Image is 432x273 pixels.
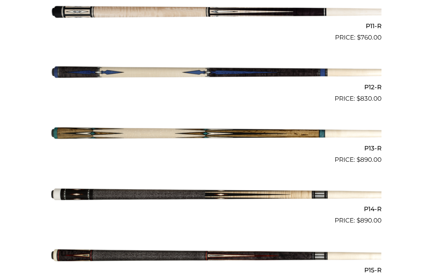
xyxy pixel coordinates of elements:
img: P13-R [51,106,381,161]
bdi: 890.00 [357,217,381,224]
a: P13-R $890.00 [51,106,381,164]
span: $ [357,95,360,102]
bdi: 830.00 [357,95,381,102]
span: $ [357,34,361,41]
bdi: 890.00 [357,156,381,163]
bdi: 760.00 [357,34,381,41]
span: $ [357,217,360,224]
span: $ [357,156,360,163]
img: P14-R [51,168,381,222]
img: P12-R [51,45,381,100]
a: P12-R $830.00 [51,45,381,103]
a: P14-R $890.00 [51,168,381,225]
